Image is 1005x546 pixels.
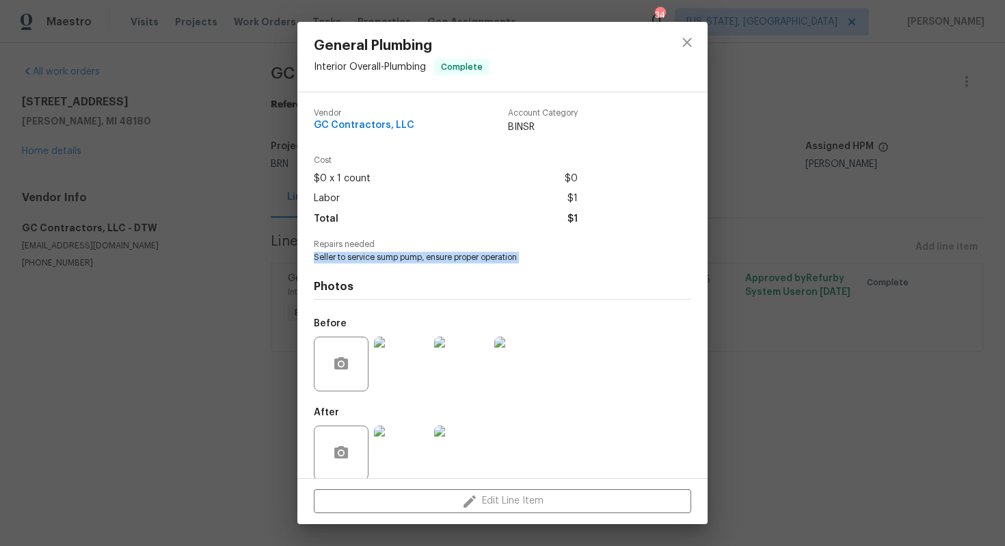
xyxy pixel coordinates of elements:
span: GC Contractors, LLC [314,120,414,131]
span: Repairs needed [314,240,691,249]
span: $1 [567,209,578,229]
h4: Photos [314,280,691,294]
span: Account Category [508,109,578,118]
button: close [671,26,703,59]
span: Total [314,209,338,229]
h5: After [314,408,339,417]
span: Cost [314,156,578,165]
span: $0 [565,169,578,189]
span: Complete [435,60,488,74]
span: $1 [567,189,578,209]
div: 34 [655,8,665,22]
span: BINSR [508,120,578,134]
span: Interior Overall - Plumbing [314,62,426,72]
span: General Plumbing [314,38,490,53]
span: $0 x 1 count [314,169,371,189]
span: Labor [314,189,340,209]
span: Vendor [314,109,414,118]
span: Seller to service sump pump, ensure proper operation [314,252,654,263]
h5: Before [314,319,347,328]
